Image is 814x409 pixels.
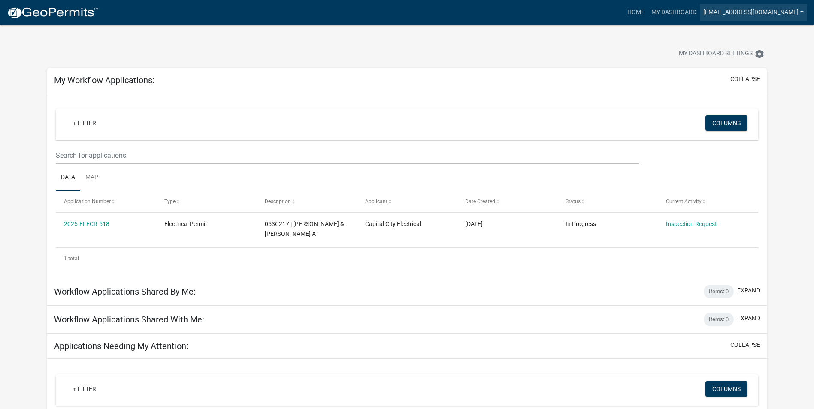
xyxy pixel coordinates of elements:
[624,4,648,21] a: Home
[56,147,639,164] input: Search for applications
[257,191,357,212] datatable-header-cell: Description
[730,340,760,349] button: collapse
[54,341,188,351] h5: Applications Needing My Attention:
[164,220,207,227] span: Electrical Permit
[465,198,495,204] span: Date Created
[54,314,204,325] h5: Workflow Applications Shared With Me:
[465,220,483,227] span: 09/12/2025
[56,191,156,212] datatable-header-cell: Application Number
[566,198,581,204] span: Status
[737,314,760,323] button: expand
[265,198,291,204] span: Description
[658,191,758,212] datatable-header-cell: Current Activity
[365,198,387,204] span: Applicant
[557,191,658,212] datatable-header-cell: Status
[47,93,767,277] div: collapse
[56,164,80,192] a: Data
[679,49,753,59] span: My Dashboard Settings
[666,198,702,204] span: Current Activity
[704,313,734,326] div: Items: 0
[705,381,747,397] button: Columns
[737,286,760,295] button: expand
[265,220,344,237] span: 053C217 | MOON CHRIS W & TABETHA A |
[64,198,111,204] span: Application Number
[357,191,457,212] datatable-header-cell: Applicant
[704,285,734,298] div: Items: 0
[457,191,557,212] datatable-header-cell: Date Created
[754,49,765,59] i: settings
[700,4,807,21] a: [EMAIL_ADDRESS][DOMAIN_NAME]
[365,220,421,227] span: Capital City Electrical
[730,75,760,84] button: collapse
[566,220,596,227] span: In Progress
[80,164,103,192] a: Map
[164,198,176,204] span: Type
[54,286,196,297] h5: Workflow Applications Shared By Me:
[705,115,747,131] button: Columns
[156,191,257,212] datatable-header-cell: Type
[666,220,717,227] a: Inspection Request
[648,4,700,21] a: My Dashboard
[64,220,109,227] a: 2025-ELECR-518
[66,381,103,397] a: + Filter
[672,45,772,62] button: My Dashboard Settingssettings
[66,115,103,131] a: + Filter
[56,248,758,269] div: 1 total
[54,75,154,85] h5: My Workflow Applications:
